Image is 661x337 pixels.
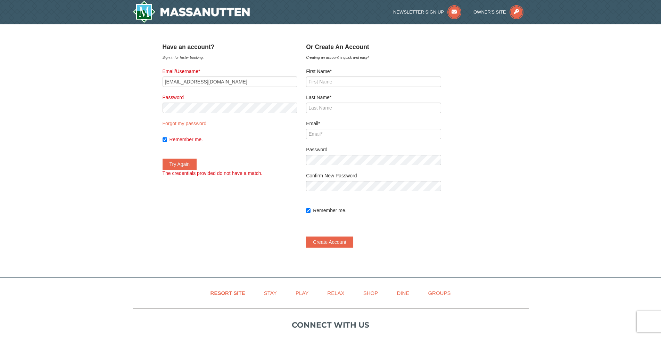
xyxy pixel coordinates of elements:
input: First Name [306,77,441,87]
label: Remember me. [170,136,298,143]
h4: Have an account? [163,43,298,50]
button: Try Again [163,159,197,170]
a: Groups [419,285,459,301]
input: Email* [306,129,441,139]
label: Password [306,146,441,153]
div: Sign in for faster booking. [163,54,298,61]
p: Connect with us [133,319,529,331]
div: Creating an account is quick and easy! [306,54,441,61]
a: Relax [319,285,353,301]
a: Newsletter Sign Up [393,9,461,15]
span: The credentials provided do not have a match. [163,170,263,176]
label: Last Name* [306,94,441,101]
label: Email/Username* [163,68,298,75]
label: Confirm New Password [306,172,441,179]
input: Email/Username* [163,77,298,87]
span: Owner's Site [473,9,506,15]
button: Create Account [306,236,353,248]
a: Owner's Site [473,9,523,15]
label: Email* [306,120,441,127]
h4: Or Create An Account [306,43,441,50]
label: Remember me. [313,207,441,214]
a: Stay [255,285,286,301]
label: Password [163,94,298,101]
a: Forgot my password [163,121,207,126]
img: Massanutten Resort Logo [133,1,250,23]
a: Play [287,285,317,301]
a: Massanutten Resort [133,1,250,23]
a: Resort Site [202,285,254,301]
input: Last Name [306,103,441,113]
a: Shop [355,285,387,301]
span: Newsletter Sign Up [393,9,444,15]
label: First Name* [306,68,441,75]
a: Dine [388,285,418,301]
